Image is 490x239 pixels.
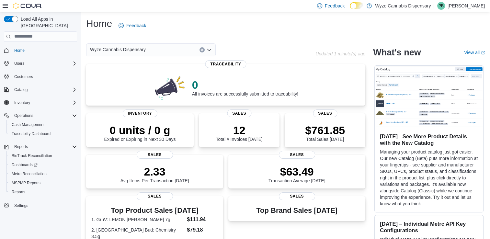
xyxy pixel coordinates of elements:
[1,85,80,94] button: Catalog
[279,192,315,200] span: Sales
[9,161,77,169] span: Dashboards
[9,161,40,169] a: Dashboards
[137,192,173,200] span: Sales
[216,124,262,142] div: Total # Invoices [DATE]
[9,188,77,196] span: Reports
[104,124,176,142] div: Expired or Expiring in Next 30 Days
[9,130,53,138] a: Traceabilty Dashboard
[12,180,40,186] span: MSPMP Reports
[12,201,77,209] span: Settings
[437,2,445,10] div: Paul Boone
[120,165,189,183] div: Avg Items Per Transaction [DATE]
[9,188,28,196] a: Reports
[9,179,77,187] span: MSPMP Reports
[12,86,77,94] span: Catalog
[192,78,298,91] p: 0
[380,133,478,146] h3: [DATE] - See More Product Details with the New Catalog
[104,124,176,137] p: 0 units / 0 g
[86,17,112,30] h1: Home
[4,43,77,227] nav: Complex example
[12,46,77,54] span: Home
[6,188,80,197] button: Reports
[268,165,325,183] div: Transaction Average [DATE]
[187,216,218,223] dd: $111.94
[12,162,38,167] span: Dashboards
[12,73,36,81] a: Customers
[9,130,77,138] span: Traceabilty Dashboard
[14,87,28,92] span: Catalog
[256,207,337,214] h3: Top Brand Sales [DATE]
[12,86,30,94] button: Catalog
[227,109,251,117] span: Sales
[6,129,80,138] button: Traceabilty Dashboard
[6,120,80,129] button: Cash Management
[380,149,478,207] p: Managing your product catalog just got easier. Our new Catalog (Beta) puts more information at yo...
[350,2,363,9] input: Dark Mode
[305,124,345,142] div: Total Sales [DATE]
[153,74,187,100] img: 0
[12,99,77,107] span: Inventory
[6,151,80,160] button: BioTrack Reconciliation
[9,121,47,129] a: Cash Management
[1,200,80,210] button: Settings
[14,48,25,53] span: Home
[9,170,77,178] span: Metrc Reconciliation
[380,221,478,233] h3: [DATE] – Individual Metrc API Key Configurations
[120,165,189,178] p: 2.33
[279,151,315,159] span: Sales
[1,59,80,68] button: Users
[481,51,485,55] svg: External link
[12,99,33,107] button: Inventory
[116,19,149,32] a: Feedback
[12,189,25,195] span: Reports
[9,152,55,160] a: BioTrack Reconciliation
[14,203,28,208] span: Settings
[14,100,30,105] span: Inventory
[268,165,325,178] p: $63.49
[12,73,77,81] span: Customers
[91,216,184,223] dt: 1. GruV: LEMON [PERSON_NAME] 7g
[14,144,28,149] span: Reports
[205,60,246,68] span: Traceability
[14,61,24,66] span: Users
[6,169,80,178] button: Metrc Reconciliation
[90,46,146,53] span: Wyze Cannabis Dispensary
[439,2,444,10] span: PB
[18,16,77,29] span: Load All Apps in [GEOGRAPHIC_DATA]
[12,60,27,67] button: Users
[91,207,218,214] h3: Top Product Sales [DATE]
[1,98,80,107] button: Inventory
[12,112,77,119] span: Operations
[1,142,80,151] button: Reports
[199,47,205,52] button: Clear input
[12,153,52,158] span: BioTrack Reconciliation
[12,143,77,151] span: Reports
[325,3,345,9] span: Feedback
[12,122,44,127] span: Cash Management
[9,170,49,178] a: Metrc Reconciliation
[373,47,421,58] h2: What's new
[6,160,80,169] a: Dashboards
[12,60,77,67] span: Users
[13,3,42,9] img: Cova
[313,109,337,117] span: Sales
[207,47,212,52] button: Open list of options
[126,22,146,29] span: Feedback
[448,2,485,10] p: [PERSON_NAME]
[12,131,51,136] span: Traceabilty Dashboard
[9,121,77,129] span: Cash Management
[6,178,80,188] button: MSPMP Reports
[9,152,77,160] span: BioTrack Reconciliation
[315,51,365,56] p: Updated 1 minute(s) ago
[375,2,431,10] p: Wyze Cannabis Dispensary
[14,113,33,118] span: Operations
[433,2,435,10] p: |
[137,151,173,159] span: Sales
[12,112,36,119] button: Operations
[1,72,80,81] button: Customers
[1,111,80,120] button: Operations
[464,50,485,55] a: View allExternal link
[1,46,80,55] button: Home
[9,179,43,187] a: MSPMP Reports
